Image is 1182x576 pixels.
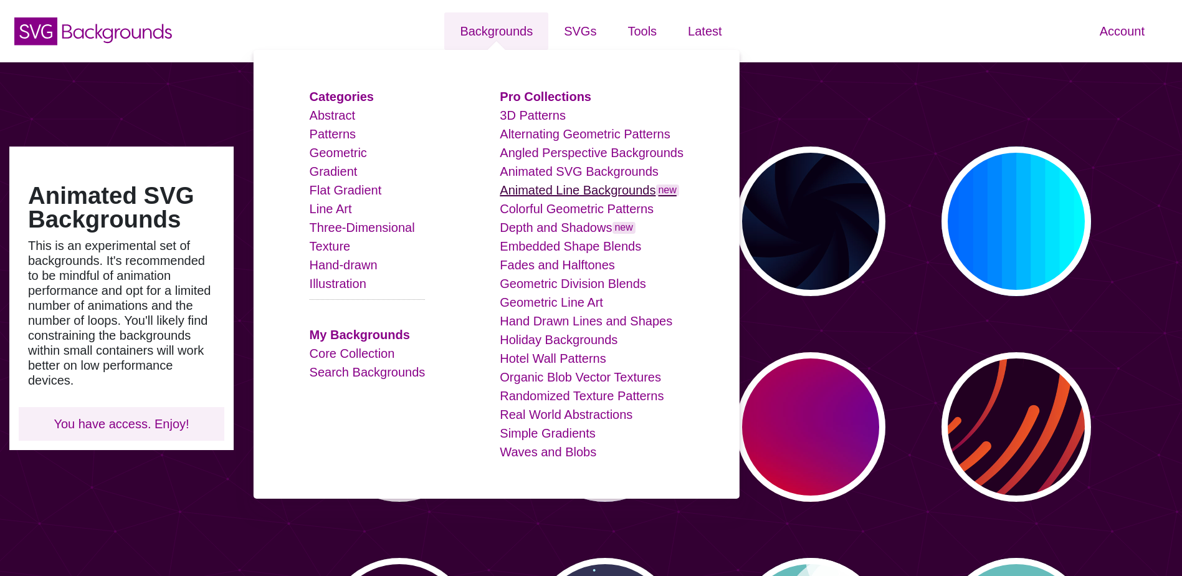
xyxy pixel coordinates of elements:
a: Abstract [310,108,355,122]
a: Tools [612,12,672,50]
a: SVGs [548,12,612,50]
a: Organic Blob Vector Textures [500,370,661,384]
span: new [655,185,679,196]
span: new [612,222,635,234]
a: Three-Dimensional [310,221,415,234]
p: This is an experimental set of backgrounds. It's recommended to be mindful of animation performan... [28,238,215,388]
a: Hand Drawn Lines and Shapes [500,314,672,328]
a: Animated Line Backgroundsnew [500,183,679,197]
a: Backgrounds [444,12,548,50]
a: Waves and Blobs [500,445,596,459]
button: animated gradient that changes to each color of the rainbow [736,352,885,502]
a: Texture [310,239,351,253]
a: Illustration [310,277,366,290]
a: Geometric Line Art [500,295,603,309]
a: Real World Abstractions [500,408,632,421]
p: You have access. Enjoy! [28,416,215,431]
a: Animated SVG Backgrounds [500,165,659,178]
a: My Backgrounds [310,328,410,342]
a: Geometric Division Blends [500,277,646,290]
a: Randomized Texture Patterns [500,389,664,403]
a: Latest [672,12,737,50]
h1: Animated SVG Backgrounds [28,184,215,232]
a: Fades and Halftones [500,258,615,272]
a: Simple Gradients [500,426,595,440]
a: Angled Perspective Backgrounds [500,146,684,160]
a: Categories [310,90,374,103]
a: Embedded Shape Blends [500,239,641,253]
a: Alternating Geometric Patterns [500,127,670,141]
a: Core Collection [310,347,395,360]
a: Hotel Wall Patterns [500,352,606,365]
a: Pro Collections [500,90,591,103]
a: Gradient [310,165,358,178]
a: Geometric [310,146,367,160]
button: aperture style background animated to open [736,146,885,296]
button: blue colors that transform in a fanning motion [941,146,1091,296]
a: Hand-drawn [310,258,378,272]
a: Search Backgrounds [310,365,426,379]
a: Patterns [310,127,356,141]
a: Depth and Shadowsnew [500,221,636,234]
button: a slow spinning tornado of design elements [941,352,1091,502]
a: Account [1084,12,1160,50]
a: Holiday Backgrounds [500,333,617,347]
a: Colorful Geometric Patterns [500,202,654,216]
a: Flat Gradient [310,183,382,197]
a: 3D Patterns [500,108,566,122]
a: Line Art [310,202,352,216]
